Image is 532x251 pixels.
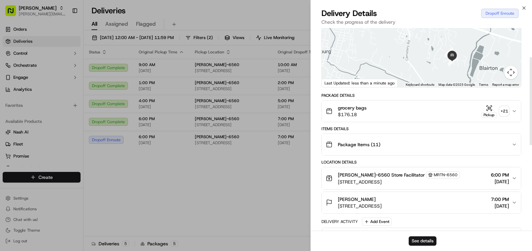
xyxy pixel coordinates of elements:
[338,141,380,148] span: Package Items ( 11 )
[338,104,367,111] span: grocery bags
[500,106,509,116] div: + 21
[63,97,107,103] span: API Documentation
[321,126,521,132] div: Items Details
[491,203,509,209] span: [DATE]
[434,172,457,178] span: MRTN-6560
[491,178,509,185] span: [DATE]
[66,113,81,118] span: Pylon
[13,97,51,103] span: Knowledge Base
[492,83,519,86] a: Report a map error
[7,27,122,37] p: Welcome 👋
[7,97,12,103] div: 📗
[4,94,54,106] a: 📗Knowledge Base
[491,172,509,178] span: 6:00 PM
[362,218,392,226] button: Add Event
[322,134,521,155] button: Package Items (11)
[504,66,518,79] button: Map camera controls
[321,93,521,98] div: Package Details
[479,83,488,86] a: Terms (opens in new tab)
[481,105,497,118] button: Pickup
[438,83,475,86] span: Map data ©2025 Google
[322,100,521,122] button: grocery bags$176.18Pickup+21
[7,64,19,76] img: 1736555255976-a54dd68f-1ca7-489b-9aae-adbdc363a1c4
[321,219,358,224] div: Delivery Activity
[323,78,346,87] a: Open this area in Google Maps (opens a new window)
[323,78,346,87] img: Google
[444,48,453,57] div: 5
[54,94,110,106] a: 💻API Documentation
[409,236,436,246] button: See details
[56,97,62,103] div: 💻
[321,19,521,25] p: Check the progress of the delivery
[23,70,85,76] div: We're available if you need us!
[491,196,509,203] span: 7:00 PM
[406,82,434,87] button: Keyboard shortcuts
[338,196,376,203] span: [PERSON_NAME]
[322,192,521,213] button: [PERSON_NAME][STREET_ADDRESS]7:00 PM[DATE]
[481,112,497,118] div: Pickup
[321,8,377,19] span: Delivery Details
[481,105,509,118] button: Pickup+21
[47,113,81,118] a: Powered byPylon
[7,7,20,20] img: Nash
[338,172,425,178] span: [PERSON_NAME]-6560 Store Facilitator
[114,66,122,74] button: Start new chat
[338,179,460,185] span: [STREET_ADDRESS]
[322,167,521,189] button: [PERSON_NAME]-6560 Store FacilitatorMRTN-6560[STREET_ADDRESS]6:00 PM[DATE]
[321,160,521,165] div: Location Details
[338,203,382,209] span: [STREET_ADDRESS]
[322,79,398,87] div: Last Updated: less than a minute ago
[23,64,110,70] div: Start new chat
[338,111,367,118] span: $176.18
[17,43,120,50] input: Got a question? Start typing here...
